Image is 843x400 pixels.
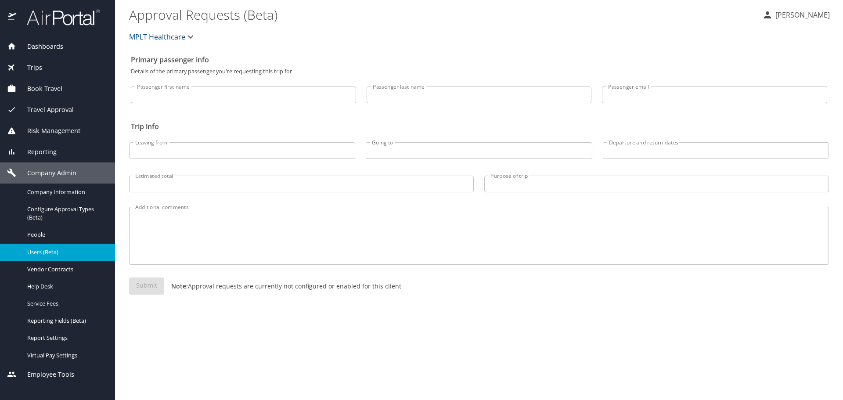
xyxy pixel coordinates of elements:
[27,334,104,342] span: Report Settings
[759,7,833,23] button: [PERSON_NAME]
[131,53,827,67] h2: Primary passenger info
[16,105,74,115] span: Travel Approval
[129,1,755,28] h1: Approval Requests (Beta)
[27,248,104,256] span: Users (Beta)
[164,281,401,291] p: Approval requests are currently not configured or enabled for this client
[27,282,104,291] span: Help Desk
[27,231,104,239] span: People
[773,10,830,20] p: [PERSON_NAME]
[16,63,42,72] span: Trips
[129,31,185,43] span: MPLT Healthcare
[131,68,827,74] p: Details of the primary passenger you're requesting this trip for
[27,351,104,360] span: Virtual Pay Settings
[17,9,100,26] img: airportal-logo.png
[27,188,104,196] span: Company Information
[27,205,104,222] span: Configure Approval Types (Beta)
[27,299,104,308] span: Service Fees
[16,126,80,136] span: Risk Management
[16,84,62,94] span: Book Travel
[27,317,104,325] span: Reporting Fields (Beta)
[126,28,199,46] button: MPLT Healthcare
[16,147,57,157] span: Reporting
[131,119,827,133] h2: Trip info
[16,168,76,178] span: Company Admin
[16,370,74,379] span: Employee Tools
[171,282,188,290] strong: Note:
[8,9,17,26] img: icon-airportal.png
[16,42,63,51] span: Dashboards
[27,265,104,274] span: Vendor Contracts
